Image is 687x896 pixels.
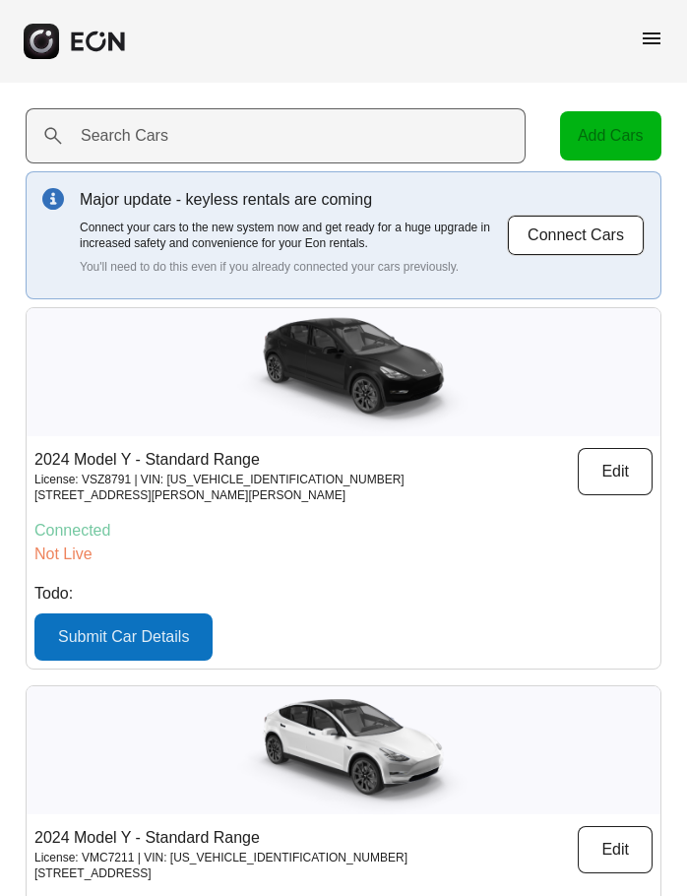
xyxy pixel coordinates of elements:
p: License: VMC7211 | VIN: [US_VEHICLE_IDENTIFICATION_NUMBER] [34,850,407,865]
p: Connect your cars to the new system now and get ready for a huge upgrade in increased safety and ... [80,220,507,251]
p: License: VSZ8791 | VIN: [US_VEHICLE_IDENTIFICATION_NUMBER] [34,472,405,487]
p: 2024 Model Y - Standard Range [34,448,405,472]
p: 2024 Model Y - Standard Range [34,826,407,850]
button: Edit [578,826,653,873]
img: car [216,308,471,436]
p: [STREET_ADDRESS][PERSON_NAME][PERSON_NAME] [34,487,405,503]
p: Connected [34,519,653,543]
span: menu [640,27,663,50]
p: Not Live [34,543,653,566]
p: Major update - keyless rentals are coming [80,188,507,212]
p: You'll need to do this even if you already connected your cars previously. [80,259,507,275]
button: Submit Car Details [34,613,213,661]
button: Edit [578,448,653,495]
img: info [42,188,64,210]
button: Connect Cars [507,215,645,256]
p: Todo: [34,582,653,606]
img: car [216,686,471,814]
label: Search Cars [81,124,168,148]
p: [STREET_ADDRESS] [34,865,407,881]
